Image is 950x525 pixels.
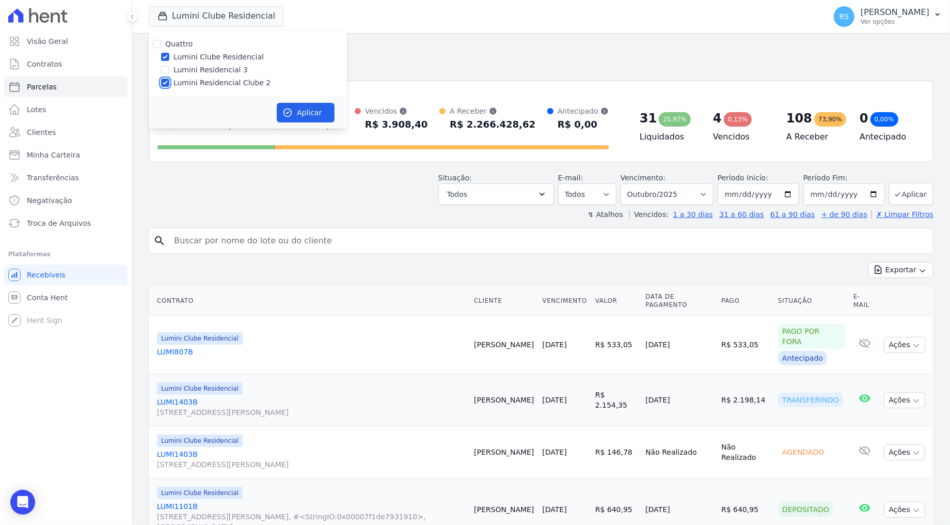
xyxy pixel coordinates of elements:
div: Agendado [778,445,828,459]
a: Lotes [4,99,128,120]
div: 31 [640,110,657,127]
a: Transferências [4,167,128,188]
a: [DATE] [542,396,566,404]
td: [PERSON_NAME] [470,426,538,478]
button: Ações [884,502,925,518]
div: Pago por fora [778,324,845,349]
td: [DATE] [641,374,717,426]
label: Lumini Residencial 3 [173,65,248,75]
div: Depositado [778,502,833,517]
h4: A Receber [786,131,843,143]
i: search [153,235,166,247]
td: [PERSON_NAME] [470,316,538,374]
a: Negativação [4,190,128,211]
a: [DATE] [542,341,566,349]
span: [STREET_ADDRESS][PERSON_NAME] [157,407,466,418]
h2: Parcelas [149,41,933,60]
span: Minha Carteira [27,150,80,160]
div: Antecipado [558,106,609,116]
label: ↯ Atalhos [588,210,623,219]
div: 73,90% [814,112,846,127]
label: Período Inicío: [718,174,768,182]
button: Aplicar [889,183,933,205]
span: RS [840,13,849,20]
div: Open Intercom Messenger [10,490,35,515]
td: Não Realizado [717,426,774,478]
th: Situação [774,286,849,316]
td: R$ 2.154,35 [591,374,641,426]
a: Visão Geral [4,31,128,52]
a: [DATE] [542,448,566,456]
div: 25,97% [659,112,691,127]
div: Transferindo [778,393,843,407]
button: Lumini Clube Residencial [149,6,284,26]
div: R$ 2.266.428,62 [450,116,535,133]
span: [STREET_ADDRESS][PERSON_NAME] [157,459,466,470]
th: Vencimento [538,286,591,316]
a: Troca de Arquivos [4,213,128,234]
p: Ver opções [861,18,929,26]
div: Plataformas [8,248,123,260]
a: Minha Carteira [4,145,128,165]
div: 108 [786,110,812,127]
td: [DATE] [641,316,717,374]
p: [PERSON_NAME] [861,7,929,18]
a: Recebíveis [4,265,128,285]
label: Lumini Clube Residencial [173,52,264,63]
span: Conta Hent [27,292,68,303]
button: Todos [438,183,554,205]
h4: Antecipado [860,131,916,143]
label: Lumini Residencial Clube 2 [173,78,271,88]
a: ✗ Limpar Filtros [872,210,933,219]
span: Troca de Arquivos [27,218,91,228]
span: Parcelas [27,82,57,92]
span: Clientes [27,127,56,137]
a: 1 a 30 dias [673,210,713,219]
th: Valor [591,286,641,316]
td: R$ 146,78 [591,426,641,478]
td: R$ 533,05 [717,316,774,374]
div: Vencidos [365,106,427,116]
span: Negativação [27,195,72,206]
a: LUMI1403B[STREET_ADDRESS][PERSON_NAME] [157,449,466,470]
a: [DATE] [542,505,566,514]
th: Contrato [149,286,470,316]
span: Visão Geral [27,36,68,47]
div: R$ 3.908,40 [365,116,427,133]
span: Lumini Clube Residencial [157,435,243,447]
th: E-mail [849,286,880,316]
h4: Vencidos [713,131,770,143]
a: Clientes [4,122,128,143]
td: R$ 2.198,14 [717,374,774,426]
button: Ações [884,444,925,460]
span: Recebíveis [27,270,66,280]
th: Data de Pagamento [641,286,717,316]
div: R$ 0,00 [558,116,609,133]
div: A Receber [450,106,535,116]
input: Buscar por nome do lote ou do cliente [168,230,929,251]
h4: Liquidados [640,131,696,143]
span: Lumini Clube Residencial [157,487,243,499]
td: Não Realizado [641,426,717,478]
label: Vencidos: [629,210,669,219]
button: Ações [884,337,925,353]
td: R$ 533,05 [591,316,641,374]
div: 0,00% [870,112,898,127]
button: Ações [884,392,925,408]
label: Período Fim: [803,173,885,183]
a: Conta Hent [4,287,128,308]
div: 0 [860,110,868,127]
td: [PERSON_NAME] [470,374,538,426]
a: 31 a 60 dias [719,210,764,219]
label: Quattro [165,40,193,48]
div: 0,13% [724,112,752,127]
button: Aplicar [277,103,335,122]
div: Antecipado [778,351,827,365]
a: + de 90 dias [821,210,867,219]
label: Vencimento: [621,174,666,182]
th: Pago [717,286,774,316]
span: Transferências [27,173,79,183]
button: Exportar [868,262,933,278]
label: Situação: [438,174,472,182]
a: Parcelas [4,76,128,97]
